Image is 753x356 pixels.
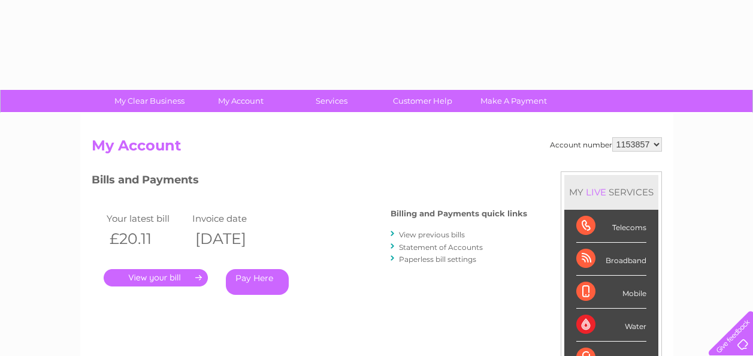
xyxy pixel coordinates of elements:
td: Your latest bill [104,210,190,227]
div: Telecoms [576,210,646,243]
a: Make A Payment [464,90,563,112]
th: £20.11 [104,227,190,251]
h2: My Account [92,137,662,160]
h4: Billing and Payments quick links [391,209,527,218]
div: Account number [550,137,662,152]
div: Mobile [576,276,646,309]
a: Customer Help [373,90,472,112]
a: Statement of Accounts [399,243,483,252]
a: Paperless bill settings [399,255,476,264]
th: [DATE] [189,227,276,251]
div: Water [576,309,646,342]
a: . [104,269,208,286]
div: Broadband [576,243,646,276]
a: Pay Here [226,269,289,295]
a: View previous bills [399,230,465,239]
div: MY SERVICES [564,175,658,209]
div: LIVE [583,186,609,198]
a: Services [282,90,381,112]
a: My Clear Business [100,90,199,112]
h3: Bills and Payments [92,171,527,192]
td: Invoice date [189,210,276,227]
a: My Account [191,90,290,112]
